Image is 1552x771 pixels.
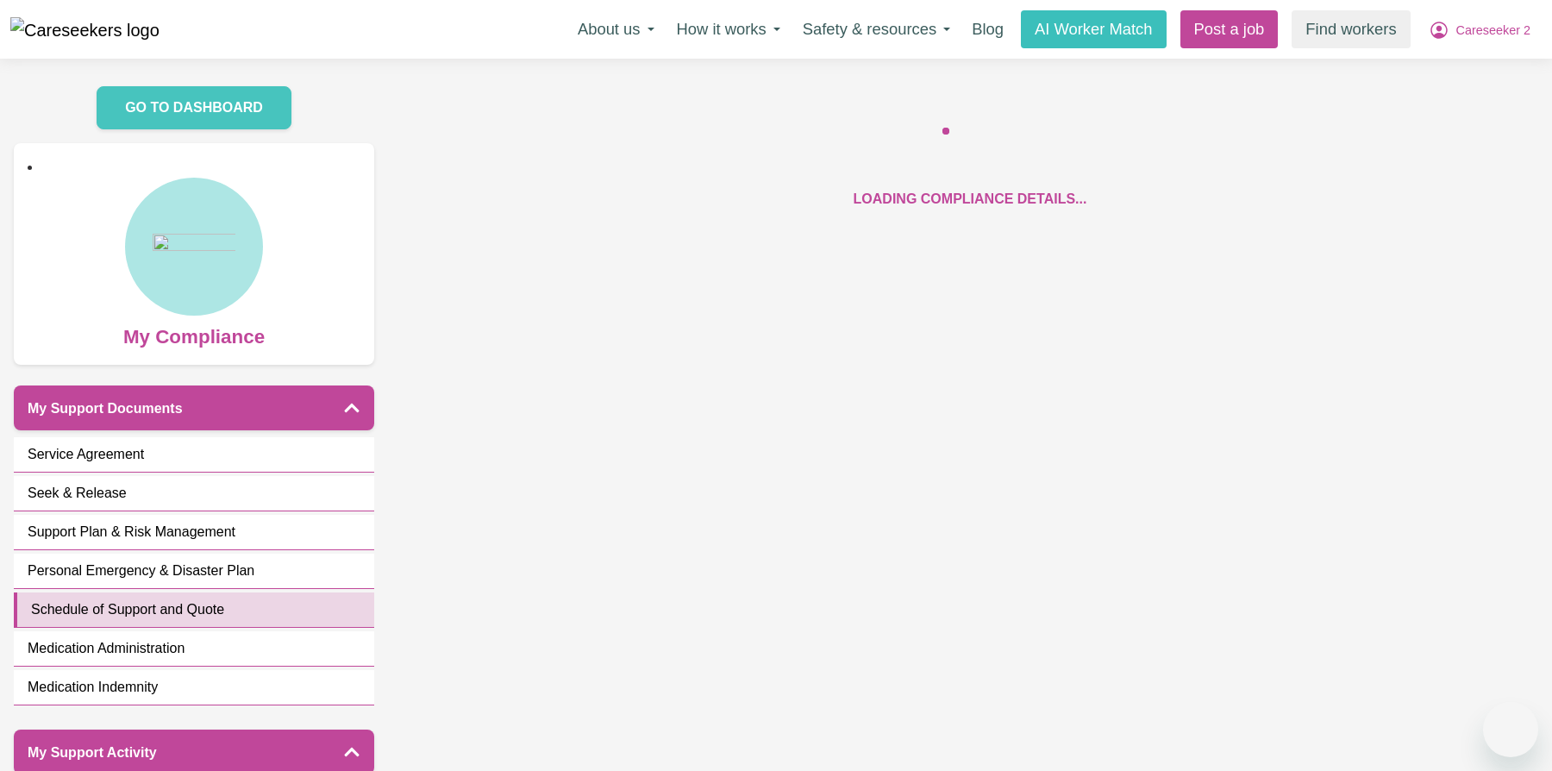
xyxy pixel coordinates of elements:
a: Seek & Release [14,476,374,511]
a: Blog [961,10,1014,48]
a: Medication Administration [14,631,374,667]
a: GO TO DASHBOARD [97,86,291,129]
span: Service Agreement [28,444,144,465]
span: Medication Administration [28,638,185,659]
span: Medication Indemnity [28,677,158,698]
button: My Account [1417,11,1542,47]
a: Post a job [1180,10,1279,48]
span: Support Plan & Risk Management [28,522,235,542]
a: My Compliance [28,178,360,352]
a: Support Plan & Risk Management [14,515,374,550]
span: My Compliance [123,316,265,352]
iframe: Button to launch messaging window [1483,702,1538,757]
h5: My Support Documents [28,400,183,417]
span: Careseeker 2 [1456,22,1530,41]
img: Careseekers logo [10,17,160,43]
a: Medication Indemnity [14,670,374,705]
a: Schedule of Support and Quote [14,592,374,628]
p: Loading compliance details... [854,189,1087,210]
button: My Support Documents [14,385,374,430]
a: Service Agreement [14,437,374,473]
a: AI Worker Match [1021,10,1167,48]
button: About us [566,11,666,47]
a: Careseekers logo [10,11,160,47]
h5: My Support Activity [28,744,157,761]
span: Schedule of Support and Quote [31,599,224,620]
a: Personal Emergency & Disaster Plan [14,554,374,589]
a: Find workers [1292,10,1410,48]
span: Personal Emergency & Disaster Plan [28,561,254,581]
button: How it works [666,11,792,47]
span: Seek & Release [28,483,127,504]
button: Safety & resources [792,11,961,47]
